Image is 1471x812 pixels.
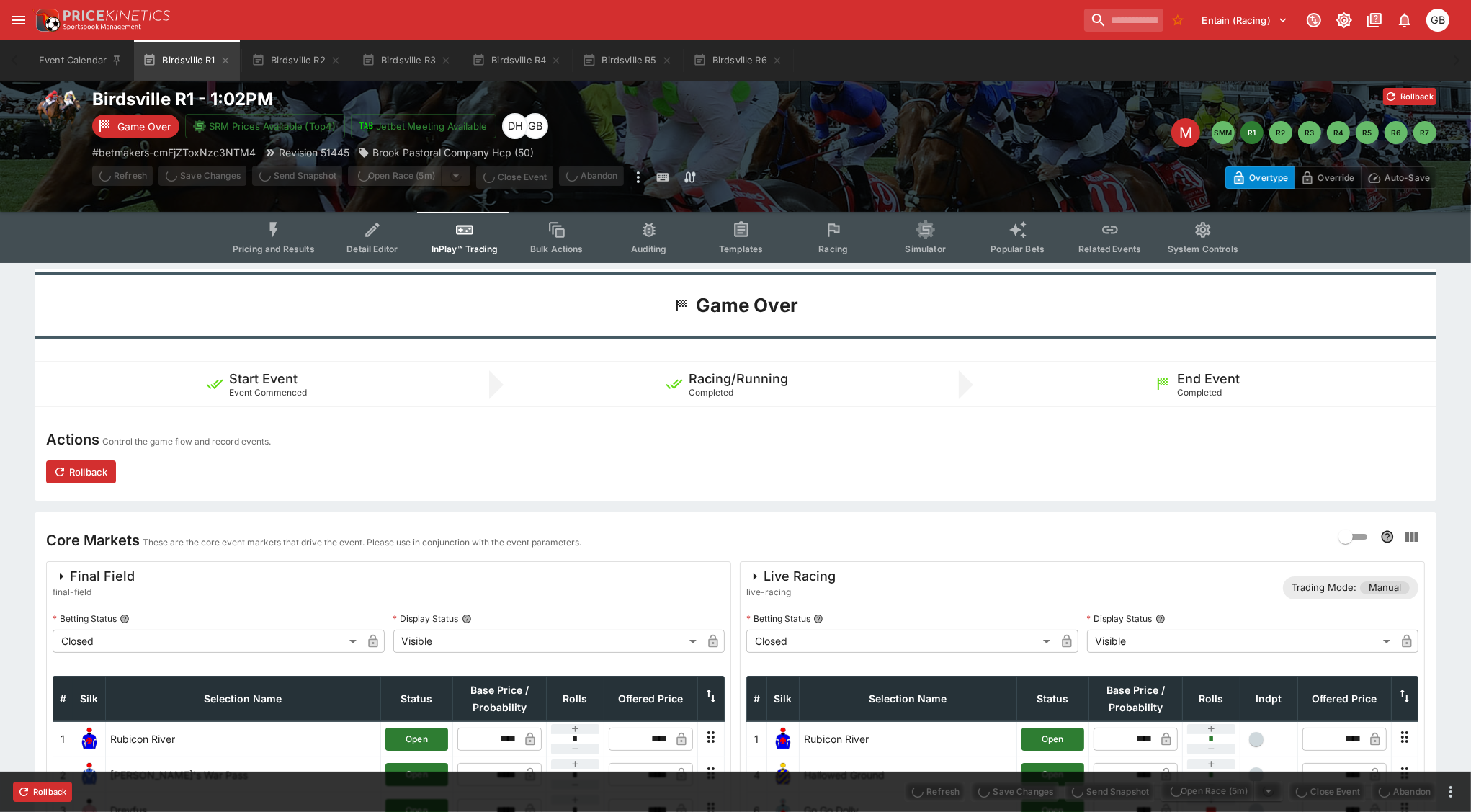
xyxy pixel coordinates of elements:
[767,676,800,721] th: Silk
[1301,7,1327,33] button: Connected to PK
[63,10,170,21] img: PriceKinetics
[229,387,307,398] span: Event Commenced
[393,630,702,653] div: Visible
[46,430,99,449] h4: Actions
[6,7,32,33] button: open drawer
[684,40,792,81] button: Birdsville R6
[1356,121,1379,144] button: R5
[117,119,171,134] p: Game Over
[233,244,315,254] span: Pricing and Results
[106,757,381,793] td: [PERSON_NAME]'s War Pass
[1194,9,1297,32] button: Select Tenant
[746,568,836,585] div: Live Racing
[53,585,135,599] span: final-field
[46,531,140,550] h4: Core Markets
[243,40,350,81] button: Birdsville R2
[746,630,1055,653] div: Closed
[351,114,496,138] button: Jetbet Meeting Available
[1240,121,1264,144] button: R1
[1426,9,1449,32] div: Gary Brigginshaw
[53,630,362,653] div: Closed
[53,757,73,793] td: 2
[221,212,1250,263] div: Event type filters
[747,721,767,757] td: 1
[1292,581,1356,595] p: Trading Mode:
[604,676,698,721] th: Offered Price
[1177,370,1240,387] h5: End Event
[358,145,534,160] div: Brook Pastoral Company Hcp (50)
[991,244,1045,254] span: Popular Bets
[1084,9,1163,32] input: search
[106,676,381,721] th: Selection Name
[1240,676,1298,721] th: Independent
[746,612,810,625] p: Betting Status
[462,614,472,624] button: Display Status
[385,728,448,751] button: Open
[1089,676,1183,721] th: Base Price / Probability
[547,676,604,721] th: Rolls
[772,728,795,751] img: runner 1
[35,88,81,134] img: horse_racing.png
[13,782,72,802] button: Rollback
[1372,783,1436,798] span: Mark an event as closed and abandoned.
[800,757,1017,793] td: Hallowed Ground
[530,244,584,254] span: Bulk Actions
[463,40,571,81] button: Birdsville R4
[747,676,767,721] th: #
[120,614,130,624] button: Betting Status
[1212,121,1436,144] nav: pagination navigation
[229,370,298,387] h5: Start Event
[453,676,547,721] th: Base Price / Probability
[1361,166,1436,189] button: Auto-Save
[1249,170,1288,185] p: Overtype
[1087,612,1153,625] p: Display Status
[1298,121,1321,144] button: R3
[689,387,733,398] span: Completed
[772,763,795,786] img: runner 4
[1171,118,1200,147] div: Edit Meeting
[78,763,101,786] img: runner 2
[1385,121,1408,144] button: R6
[53,612,117,625] p: Betting Status
[800,676,1017,721] th: Selection Name
[800,721,1017,757] td: Rubicon River
[1155,614,1166,624] button: Display Status
[1183,676,1240,721] th: Rolls
[30,40,131,81] button: Event Calendar
[696,293,798,318] h1: Game Over
[78,728,101,751] img: runner 1
[92,88,764,110] h2: Copy To Clipboard
[813,614,823,624] button: Betting Status
[1298,676,1392,721] th: Offered Price
[1225,166,1295,189] button: Overtype
[348,166,470,186] div: split button
[502,113,528,139] div: Dan Hooper
[185,114,345,138] button: SRM Prices Available (Top4)
[906,244,946,254] span: Simulator
[1327,121,1350,144] button: R4
[1166,9,1189,32] button: No Bookmarks
[359,119,373,133] img: jetbet-logo.svg
[1413,121,1436,144] button: R7
[1294,166,1361,189] button: Override
[32,6,61,35] img: PriceKinetics Logo
[46,460,116,483] button: Rollback
[559,168,624,182] span: Mark an event as closed and abandoned.
[63,24,141,30] img: Sportsbook Management
[1331,7,1357,33] button: Toggle light/dark mode
[92,145,256,160] p: Copy To Clipboard
[53,568,135,585] div: Final Field
[1269,121,1292,144] button: R2
[522,113,548,139] div: Gary Brigginshaw
[689,370,788,387] h5: Racing/Running
[353,40,460,81] button: Birdsville R3
[1161,781,1283,801] div: split button
[630,166,647,189] button: more
[372,145,534,160] p: Brook Pastoral Company Hcp (50)
[102,434,271,449] p: Control the game flow and record events.
[1021,763,1084,786] button: Open
[1078,244,1141,254] span: Related Events
[1021,728,1084,751] button: Open
[73,676,106,721] th: Silk
[1168,244,1238,254] span: System Controls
